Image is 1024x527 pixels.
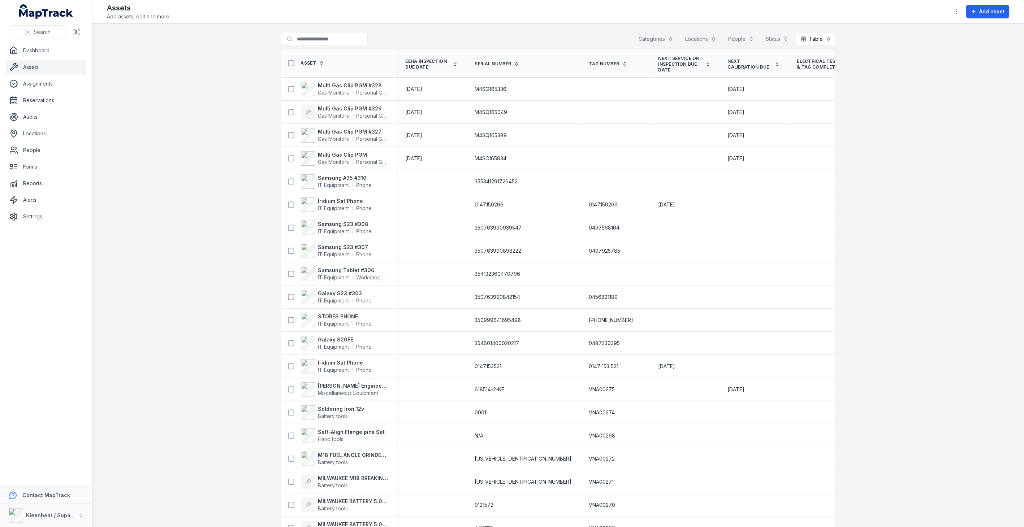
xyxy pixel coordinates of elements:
[318,475,388,482] strong: MILWAUKEE M18 BREAKING DIE GRINDER
[318,320,349,327] span: IT Equipment
[6,60,86,74] a: Assets
[475,455,572,462] span: [US_VEHICLE_IDENTIFICATION_NUMBER]
[9,25,67,39] button: Search
[475,109,507,116] span: M4SQ165049
[406,109,423,115] span: [DATE]
[318,228,349,235] span: IT Equipment
[357,251,372,258] span: Phone
[318,128,388,135] strong: Multi Gas Clip PGM #327
[6,77,86,91] a: Assignments
[26,512,80,518] strong: Kleenheat / Supagas
[301,405,364,420] a: Soldering Iron 12vBattery tools
[728,155,745,162] time: 01/03/2026, 12:00:00 am
[728,58,780,70] a: Next Calibration Due
[357,205,372,212] span: Phone
[658,201,675,208] span: [DATE]
[357,320,372,327] span: Phone
[357,228,372,235] span: Phone
[318,89,349,96] span: Gas Monitors
[475,224,522,231] span: 350763990939547
[301,475,388,489] a: MILWAUKEE M18 BREAKING DIE GRINDERBattery tools
[318,459,348,465] span: Battery tools
[19,4,73,19] a: MapTrack
[318,197,372,205] strong: Iridium Sat Phone
[475,61,511,67] span: Serial Number
[589,317,634,324] span: [PHONE_NUMBER]
[357,343,372,350] span: Phone
[318,359,372,366] strong: Iridium Sat Phone
[318,428,385,436] strong: Self-Align Flange pins Set
[475,132,507,139] span: M4SQ165389
[6,93,86,108] a: Reservations
[761,32,793,46] button: Status
[475,478,572,485] span: [US_VEHICLE_IDENTIFICATION_NUMBER]
[357,112,388,119] span: Personal Gas Monitors
[301,60,324,66] a: Asset
[318,505,348,511] span: Battery tools
[318,82,388,89] strong: Multi Gas Clip PGM #328
[966,5,1010,18] button: Add asset
[318,182,349,189] span: IT Equipment
[406,132,423,139] time: 01/03/2026, 12:00:00 am
[406,109,423,116] time: 01/03/2026, 12:00:00 am
[475,293,520,301] span: 350763990842154
[658,56,703,73] span: Next Service or Inspection Due Date
[6,193,86,207] a: Alerts
[406,155,423,162] time: 01/03/2026, 12:00:00 am
[475,432,484,439] span: N/A
[357,274,388,281] span: Workshop Tablets
[301,452,388,466] a: M18 FUEL ANGLE GRINDER 125MM KIT 2B 5AH FC CASEBattery tools
[318,151,388,158] strong: Multi Gas Clip PGM
[589,363,619,370] span: 0147 153 521
[301,128,388,143] a: Multi Gas Clip PGM #327Gas MonitorsPersonal Gas Monitors
[681,32,721,46] button: Locations
[301,290,372,304] a: Galaxy S23 #303IT EquipmentPhone
[6,160,86,174] a: Forms
[728,86,745,93] time: 01/03/2026, 12:00:00 am
[301,60,316,66] span: Asset
[589,293,618,301] span: 0456821189
[301,105,388,119] a: Multi Gas Clip PGM #329Gas MonitorsPersonal Gas Monitors
[589,501,615,509] span: VNA00270
[6,126,86,141] a: Locations
[589,478,614,485] span: VNA00271
[318,336,372,343] strong: Galaxy S20FE
[318,267,388,274] strong: Samsung Tablet #306
[728,109,745,116] time: 01/03/2026, 12:00:00 am
[475,270,520,278] span: 354132360470796
[318,382,388,389] strong: [PERSON_NAME] Engineering Valve 1" NPT
[301,428,385,443] a: Self-Align Flange pins SetHand tools
[980,8,1005,15] span: Add asset
[589,224,620,231] span: 0497568164
[406,86,423,92] span: [DATE]
[728,109,745,115] span: [DATE]
[318,405,364,413] strong: Soldering Iron 12v
[318,112,349,119] span: Gas Monitors
[318,290,372,297] strong: Galaxy S23 #303
[475,386,505,393] span: 618514-2-KE
[658,363,675,369] span: [DATE]
[475,340,519,347] span: 354601400020217
[318,174,372,182] strong: Samsung A35 #310
[318,413,348,419] span: Battery tools
[301,151,388,166] a: Multi Gas Clip PGMGas MonitorsPersonal Gas Monitors
[475,155,507,162] span: M4SC165834
[406,86,423,93] time: 01/03/2026, 12:00:00 am
[475,201,504,208] span: 0147150266
[589,432,615,439] span: VNA00268
[301,197,372,212] a: Iridium Sat PhoneIT EquipmentPhone
[107,3,170,13] h2: Assets
[6,43,86,58] a: Dashboard
[475,178,518,185] span: 355341291726452
[34,29,51,36] span: Search
[634,32,678,46] button: Categories
[301,221,372,235] a: Samsung S23 #308IT EquipmentPhone
[475,501,494,509] span: 9121572
[589,340,620,347] span: 0487330395
[658,201,675,208] time: 01/09/2025, 12:00:00 am
[301,336,372,350] a: Galaxy S20FEIT EquipmentPhone
[475,363,502,370] span: 0147153521
[728,58,772,70] span: Next Calibration Due
[301,498,388,512] a: MILWAUKEE BATTERY 5.0 AHBattery tools
[318,436,344,442] span: Hand tools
